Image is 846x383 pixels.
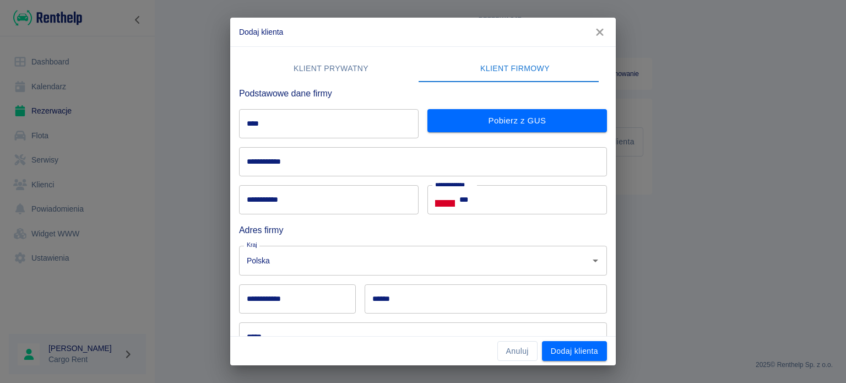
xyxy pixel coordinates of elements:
[497,341,538,362] button: Anuluj
[247,241,257,249] label: Kraj
[423,56,607,82] button: Klient firmowy
[427,109,607,132] button: Pobierz z GUS
[239,56,423,82] button: Klient prywatny
[542,341,607,362] button: Dodaj klienta
[239,87,607,100] h6: Podstawowe dane firmy
[435,192,455,208] button: Select country
[239,223,607,237] h6: Adres firmy
[239,56,607,82] div: lab API tabs example
[588,253,603,268] button: Otwórz
[230,18,616,46] h2: Dodaj klienta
